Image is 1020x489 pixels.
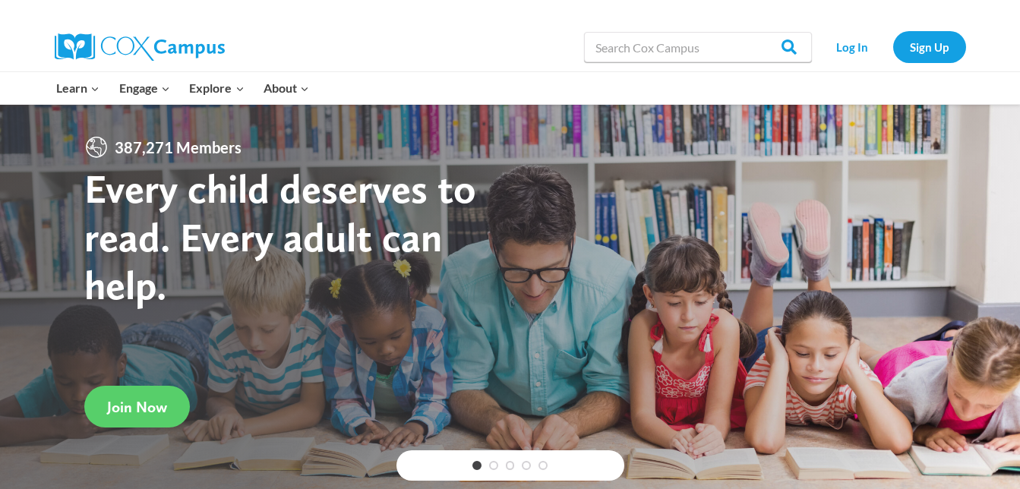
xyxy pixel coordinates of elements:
a: 3 [506,461,515,470]
nav: Primary Navigation [47,72,319,104]
img: Cox Campus [55,33,225,61]
input: Search Cox Campus [584,32,812,62]
a: 4 [522,461,531,470]
a: Log In [819,31,886,62]
a: Join Now [84,386,190,427]
span: Join Now [107,398,167,416]
a: 2 [489,461,498,470]
a: 1 [472,461,482,470]
a: 5 [538,461,548,470]
span: Explore [189,78,244,98]
nav: Secondary Navigation [819,31,966,62]
span: About [264,78,309,98]
span: Engage [119,78,170,98]
span: 387,271 Members [109,135,248,159]
strong: Every child deserves to read. Every adult can help. [84,164,476,309]
a: Sign Up [893,31,966,62]
span: Learn [56,78,99,98]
